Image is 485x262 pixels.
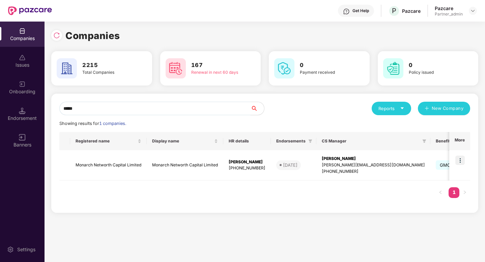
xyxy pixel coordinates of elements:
[459,187,470,198] button: right
[470,8,476,13] img: svg+xml;base64,PHN2ZyBpZD0iRHJvcGRvd24tMzJ4MzIiIHhtbG5zPSJodHRwOi8vd3d3LnczLm9yZy8yMDAwL3N2ZyIgd2...
[308,139,312,143] span: filter
[191,69,241,76] div: Renewal in next 60 days
[400,106,404,110] span: caret-down
[352,8,369,13] div: Get Help
[383,58,403,78] img: svg+xml;base64,PHN2ZyB4bWxucz0iaHR0cDovL3d3dy53My5vcmcvMjAwMC9zdmciIHdpZHRoPSI2MCIgaGVpZ2h0PSI2MC...
[147,132,223,150] th: Display name
[229,159,265,165] div: [PERSON_NAME]
[274,58,294,78] img: svg+xml;base64,PHN2ZyB4bWxucz0iaHR0cDovL3d3dy53My5vcmcvMjAwMC9zdmciIHdpZHRoPSI2MCIgaGVpZ2h0PSI2MC...
[422,139,426,143] span: filter
[15,246,37,253] div: Settings
[8,6,52,15] img: New Pazcare Logo
[166,58,186,78] img: svg+xml;base64,PHN2ZyB4bWxucz0iaHR0cDovL3d3dy53My5vcmcvMjAwMC9zdmciIHdpZHRoPSI2MCIgaGVpZ2h0PSI2MC...
[307,137,314,145] span: filter
[409,61,459,70] h3: 0
[402,8,421,14] div: Pazcare
[65,28,120,43] h1: Companies
[421,137,428,145] span: filter
[449,187,459,197] a: 1
[378,105,404,112] div: Reports
[322,162,425,168] div: [PERSON_NAME][EMAIL_ADDRESS][DOMAIN_NAME]
[283,162,297,168] div: [DATE]
[459,187,470,198] li: Next Page
[250,106,264,111] span: search
[435,5,463,11] div: Pazcare
[409,69,459,76] div: Policy issued
[82,61,133,70] h3: 2215
[418,102,470,115] button: plusNew Company
[19,28,26,34] img: svg+xml;base64,PHN2ZyBpZD0iQ29tcGFuaWVzIiB4bWxucz0iaHR0cDovL3d3dy53My5vcmcvMjAwMC9zdmciIHdpZHRoPS...
[322,156,425,162] div: [PERSON_NAME]
[250,102,264,115] button: search
[300,61,350,70] h3: 0
[300,69,350,76] div: Payment received
[425,106,429,111] span: plus
[19,107,26,114] img: svg+xml;base64,PHN2ZyB3aWR0aD0iMTQuNSIgaGVpZ2h0PSIxNC41IiB2aWV3Qm94PSIwIDAgMTYgMTYiIGZpbGw9Im5vbm...
[435,11,463,17] div: Partner_admin
[82,69,133,76] div: Total Companies
[7,246,14,253] img: svg+xml;base64,PHN2ZyBpZD0iU2V0dGluZy0yMHgyMCIgeG1sbnM9Imh0dHA6Ly93d3cudzMub3JnLzIwMDAvc3ZnIiB3aW...
[436,160,455,170] span: GMC
[19,81,26,88] img: svg+xml;base64,PHN2ZyB3aWR0aD0iMjAiIGhlaWdodD0iMjAiIHZpZXdCb3g9IjAgMCAyMCAyMCIgZmlsbD0ibm9uZSIgeG...
[53,32,60,39] img: svg+xml;base64,PHN2ZyBpZD0iUmVsb2FkLTMyeDMyIiB4bWxucz0iaHR0cDovL3d3dy53My5vcmcvMjAwMC9zdmciIHdpZH...
[322,168,425,175] div: [PHONE_NUMBER]
[392,7,396,15] span: P
[76,138,136,144] span: Registered name
[229,165,265,171] div: [PHONE_NUMBER]
[59,121,126,126] span: Showing results for
[57,58,77,78] img: svg+xml;base64,PHN2ZyB4bWxucz0iaHR0cDovL3d3dy53My5vcmcvMjAwMC9zdmciIHdpZHRoPSI2MCIgaGVpZ2h0PSI2MC...
[191,61,241,70] h3: 167
[70,150,147,181] td: Monarch Networth Capital Limited
[70,132,147,150] th: Registered name
[463,190,467,194] span: right
[449,132,470,150] th: More
[147,150,223,181] td: Monarch Networth Capital Limited
[430,132,469,150] th: Benefits
[435,187,446,198] li: Previous Page
[435,187,446,198] button: left
[322,138,420,144] span: CS Manager
[438,190,443,194] span: left
[19,54,26,61] img: svg+xml;base64,PHN2ZyBpZD0iSXNzdWVzX2Rpc2FibGVkIiB4bWxucz0iaHR0cDovL3d3dy53My5vcmcvMjAwMC9zdmciIH...
[223,132,271,150] th: HR details
[152,138,213,144] span: Display name
[19,134,26,141] img: svg+xml;base64,PHN2ZyB3aWR0aD0iMTYiIGhlaWdodD0iMTYiIHZpZXdCb3g9IjAgMCAxNiAxNiIgZmlsbD0ibm9uZSIgeG...
[99,121,126,126] span: 1 companies.
[276,138,306,144] span: Endorsements
[432,105,464,112] span: New Company
[343,8,350,15] img: svg+xml;base64,PHN2ZyBpZD0iSGVscC0zMngzMiIgeG1sbnM9Imh0dHA6Ly93d3cudzMub3JnLzIwMDAvc3ZnIiB3aWR0aD...
[455,156,465,165] img: icon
